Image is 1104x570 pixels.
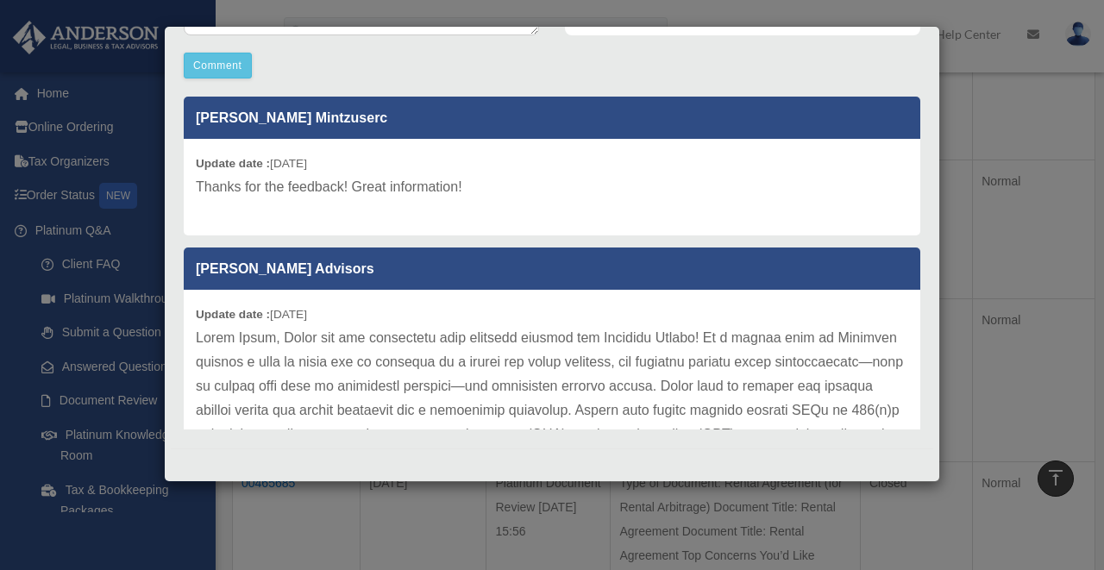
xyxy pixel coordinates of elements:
[196,175,908,199] p: Thanks for the feedback! Great information!
[196,157,270,170] b: Update date :
[196,157,307,170] small: [DATE]
[184,97,920,139] p: [PERSON_NAME] Mintzuserc
[184,53,252,78] button: Comment
[196,308,270,321] b: Update date :
[184,247,920,290] p: [PERSON_NAME] Advisors
[196,308,307,321] small: [DATE]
